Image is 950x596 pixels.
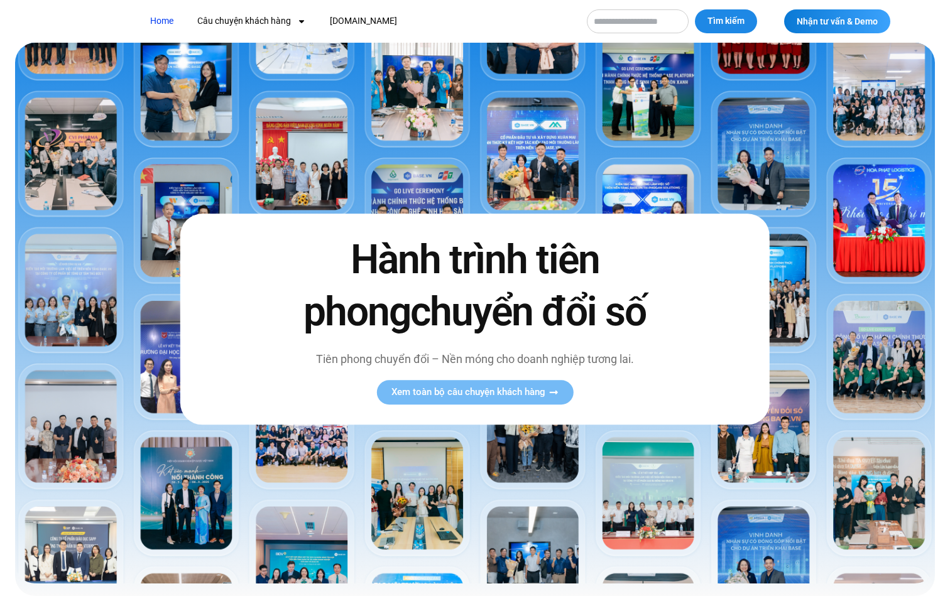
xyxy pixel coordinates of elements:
[188,9,315,33] a: Câu chuyện khách hàng
[784,9,890,33] a: Nhận tư vấn & Demo
[410,288,646,335] span: chuyển đổi số
[695,9,757,33] button: Tìm kiếm
[277,351,673,368] p: Tiên phong chuyển đổi – Nền móng cho doanh nghiệp tương lai.
[376,381,573,405] a: Xem toàn bộ câu chuyện khách hàng
[320,9,407,33] a: [DOMAIN_NAME]
[277,234,673,338] h2: Hành trình tiên phong
[141,9,574,33] nav: Menu
[391,388,545,398] span: Xem toàn bộ câu chuyện khách hàng
[797,17,878,26] span: Nhận tư vấn & Demo
[141,9,183,33] a: Home
[707,15,745,28] span: Tìm kiếm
